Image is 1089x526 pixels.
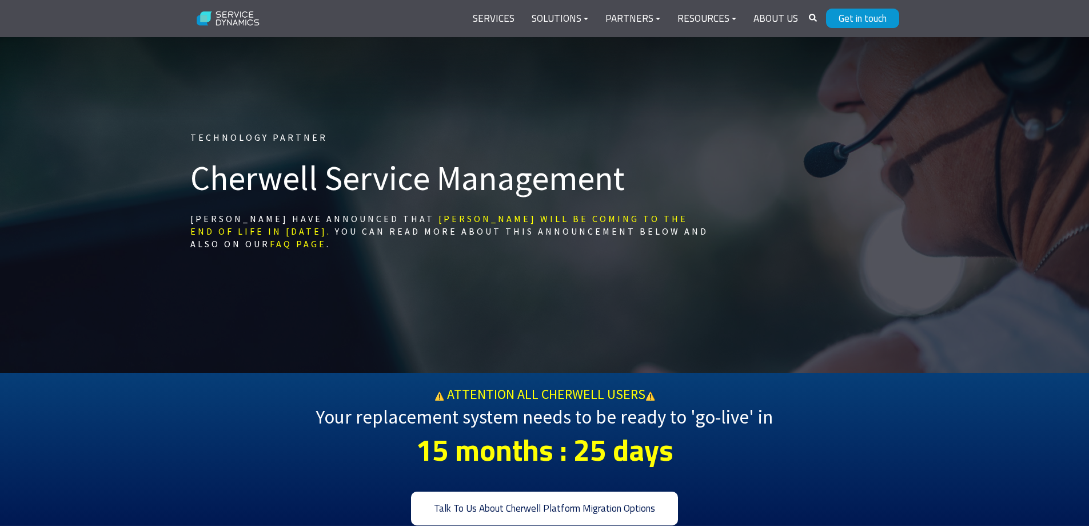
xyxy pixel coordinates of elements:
img: Service Dynamics Logo - White [190,4,266,34]
span: Your replacement system needs to be ready to 'go-live' in [316,405,773,429]
a: Services [464,5,523,33]
a: FAQ page [270,238,326,250]
a: [PERSON_NAME] will be coming to the end of life in [DATE] [190,213,688,237]
a: Solutions [523,5,597,33]
span: [PERSON_NAME] have announced that [190,213,434,224]
span: You can read more ABOUT THIS ANNOUNCEMENT below and also on our . [190,226,708,250]
span: ⚠️ [434,391,444,401]
span: ⚠️ [645,391,655,401]
a: Resources [669,5,745,33]
a: Get in touch [826,9,899,28]
a: About Us [745,5,807,33]
a: Talk To Us About Cherwell Platform Migration Options [411,492,678,525]
span: . [190,213,688,237]
a: Partners [597,5,669,33]
h6: Technology Partner [190,131,711,144]
p: 15 months : 25 days [202,422,888,478]
span: ATTENTION ALL CHERWELL USERS [447,385,645,403]
div: Navigation Menu [464,5,807,33]
h1: Cherwell Service Management [190,157,711,199]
